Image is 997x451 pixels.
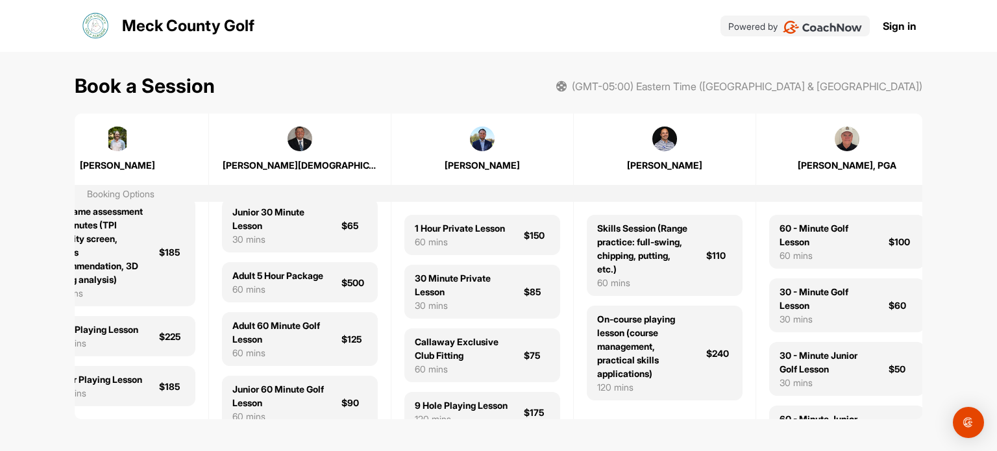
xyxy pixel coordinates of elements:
[341,396,367,409] div: $90
[470,127,495,151] img: square_43d63d875b6a0cb55146152b0ebbdb22.jpg
[415,235,505,249] div: 60 mins
[780,348,873,376] div: 30 - Minute Junior Golf Lesson
[415,299,508,312] div: 30 mins
[652,127,677,151] img: square_f2a1511b8fed603321472b69dd7d370b.jpg
[159,380,185,393] div: $185
[341,276,367,289] div: $500
[415,398,508,412] div: 9 Hole Playing Lesson
[524,228,550,242] div: $150
[50,286,143,300] div: 90 mins
[780,221,873,249] div: 60 - Minute Golf Lesson
[835,127,859,151] img: square_68597e2ca94eae6e0acad86b17dd7929.jpg
[415,221,505,235] div: 1 Hour Private Lesson
[597,312,691,380] div: On-course playing lesson (course management, practical skills applications)
[232,319,326,346] div: Adult 60 Minute Golf Lesson
[524,285,550,299] div: $85
[232,269,323,282] div: Adult 5 Hour Package
[889,362,915,376] div: $50
[953,407,984,438] div: Open Intercom Messenger
[889,235,915,249] div: $100
[728,19,778,33] p: Powered by
[40,158,195,172] div: [PERSON_NAME]
[415,335,508,362] div: Callaway Exclusive Club Fitting
[587,158,742,172] div: [PERSON_NAME]
[524,348,550,362] div: $75
[50,323,138,336] div: Adult Playing Lesson
[232,382,326,409] div: Junior 60 Minute Golf Lesson
[50,372,142,386] div: Junior Playing Lesson
[780,312,873,326] div: 30 mins
[105,127,130,151] img: square_29e09460c2532e4988273bfcbdb7e236.jpg
[415,412,508,426] div: 120 mins
[232,346,326,360] div: 60 mins
[232,232,326,246] div: 30 mins
[597,276,691,289] div: 60 mins
[159,330,185,343] div: $225
[780,376,873,389] div: 30 mins
[232,205,326,232] div: Junior 30 Minute Lesson
[597,380,691,394] div: 120 mins
[780,412,873,439] div: 60 - Minute Junior Golf Lesson
[232,409,326,423] div: 60 mins
[50,336,138,350] div: 120 mins
[780,249,873,262] div: 60 mins
[87,187,154,201] div: Booking Options
[232,282,323,296] div: 60 mins
[122,14,254,38] p: Meck County Golf
[223,158,377,172] div: [PERSON_NAME][DEMOGRAPHIC_DATA]
[783,21,863,34] img: CoachNow
[341,219,367,232] div: $65
[883,18,917,34] a: Sign in
[889,299,915,312] div: $60
[80,10,112,42] img: logo
[75,71,215,101] h1: Book a Session
[524,406,550,419] div: $175
[159,245,185,259] div: $185
[780,285,873,312] div: 30 - Minute Golf Lesson
[50,204,143,286] div: Full game assessment 90 minutes (TPI mobility screen, fitness recommendation, 3D Swing analysis)
[572,79,922,94] span: (GMT-05:00) Eastern Time ([GEOGRAPHIC_DATA] & [GEOGRAPHIC_DATA])
[597,221,691,276] div: Skills Session (Range practice: full-swing, chipping, putting, etc.)
[405,158,560,172] div: [PERSON_NAME]
[415,271,508,299] div: 30 Minute Private Lesson
[50,386,142,400] div: 120 mins
[341,332,367,346] div: $125
[706,347,732,360] div: $240
[415,362,508,376] div: 60 mins
[706,249,732,262] div: $110
[288,127,312,151] img: square_aa159f7e4bb146cb278356b85c699fcb.jpg
[770,158,924,172] div: [PERSON_NAME], PGA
